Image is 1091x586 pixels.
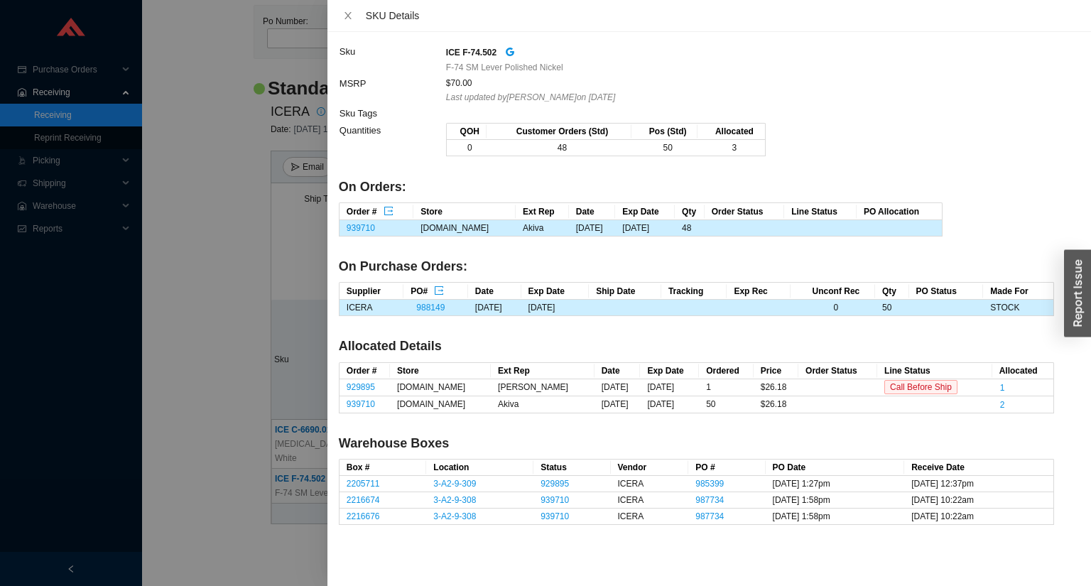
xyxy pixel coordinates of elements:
th: Date [595,363,641,379]
td: 50 [631,140,698,156]
strong: ICE F-74.502 [446,48,496,58]
th: Box # [340,460,427,476]
td: Akiva [516,220,569,237]
td: [DATE] [569,220,616,237]
a: 985399 [695,479,724,489]
i: Last updated by [PERSON_NAME] on [DATE] [446,92,616,102]
th: Ship Date [589,283,661,300]
th: Pos (Std) [631,124,698,140]
th: PO Date [766,460,905,476]
td: [DATE] [468,300,521,316]
a: 939710 [541,511,569,521]
td: $26.18 [754,396,798,413]
th: Price [754,363,798,379]
button: 2 [999,397,1006,404]
a: 939710 [347,223,375,233]
div: $70.00 [446,76,1053,90]
td: ICERA [611,476,689,492]
div: SKU Details [366,8,1080,23]
td: 1 [699,379,754,396]
th: Customer Orders (Std) [487,124,632,140]
a: 987734 [695,495,724,505]
button: export [383,204,394,215]
a: 929895 [541,479,569,489]
span: Call Before Ship [884,380,957,394]
span: F-74 SM Lever Polished Nickel [446,60,563,75]
span: export [434,286,444,297]
td: [DATE] 1:58pm [766,509,905,525]
td: [DATE] [595,379,641,396]
th: Exp Date [615,203,675,220]
td: Akiva [491,396,595,413]
th: Date [468,283,521,300]
td: 48 [675,220,705,237]
th: Store [390,363,491,379]
td: [DATE] [640,379,699,396]
span: export [384,206,393,217]
a: 988149 [416,303,445,313]
td: MSRP [339,75,445,105]
td: ICERA [611,509,689,525]
td: $26.18 [754,379,798,396]
th: Supplier [340,283,403,300]
th: PO# [403,283,468,300]
a: 929895 [347,382,375,392]
th: Line Status [877,363,992,379]
th: PO Status [909,283,984,300]
td: [DATE] 12:37pm [904,476,1053,492]
th: Ext Rep [516,203,569,220]
td: [DATE] 10:22am [904,492,1053,509]
a: 987734 [695,511,724,521]
th: Tracking [661,283,727,300]
th: PO Allocation [857,203,942,220]
th: Ordered [699,363,754,379]
td: 0 [791,300,875,316]
td: [DATE] [521,300,590,316]
th: Date [569,203,616,220]
th: Order # [340,363,390,379]
a: 2216674 [347,495,380,505]
button: export [433,283,445,295]
td: [DATE] 1:58pm [766,492,905,509]
td: ICERA [340,300,403,316]
th: Store [413,203,516,220]
a: 3-A2-9-308 [433,495,476,505]
th: Exp Date [640,363,699,379]
a: 2216676 [347,511,380,521]
th: Qty [875,283,909,300]
td: Sku Tags [339,105,445,122]
th: Exp Rec [727,283,790,300]
a: 939710 [347,399,375,409]
td: 50 [699,396,754,413]
a: 939710 [541,495,569,505]
h4: Warehouse Boxes [339,435,1054,452]
a: 2205711 [347,479,380,489]
th: Ext Rep [491,363,595,379]
a: google [505,44,515,60]
button: 1 [999,380,1006,387]
span: close [343,11,353,21]
th: Order Status [705,203,784,220]
td: [DATE] 1:27pm [766,476,905,492]
h4: Allocated Details [339,337,1054,355]
td: [DATE] [640,396,699,413]
td: [DOMAIN_NAME] [390,396,491,413]
a: 3-A2-9-309 [433,479,476,489]
td: [DOMAIN_NAME] [413,220,516,237]
a: 3-A2-9-308 [433,511,476,521]
td: [DATE] 10:22am [904,509,1053,525]
th: QOH [447,124,487,140]
th: Unconf Rec [791,283,875,300]
button: Close [339,10,357,21]
th: Made For [983,283,1053,300]
td: ICERA [611,492,689,509]
th: Order # [340,203,413,220]
td: Sku [339,43,445,75]
td: [PERSON_NAME] [491,379,595,396]
th: Status [533,460,610,476]
th: Qty [675,203,705,220]
td: [DATE] [595,396,641,413]
th: Allocated [698,124,765,140]
th: Location [426,460,533,476]
td: STOCK [983,300,1053,316]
